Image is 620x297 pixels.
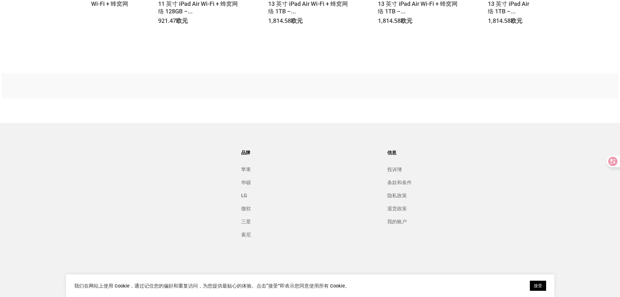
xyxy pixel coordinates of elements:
[387,219,407,225] font: 我的账户
[401,17,412,24] font: 欧元
[158,17,176,24] font: 921.47
[387,164,525,175] a: 投诉簿
[241,150,250,155] font: 品牌
[387,190,525,201] a: 隐私政策
[387,203,525,214] a: 退货政策
[158,0,238,15] font: 11 英寸 iPad Air Wi-Fi + 蜂窝网络 128GB –...
[241,190,379,201] a: LG
[241,232,251,238] font: 索尼
[387,177,525,188] a: 条款和条件
[241,219,251,225] font: 三星
[241,206,251,212] font: 微软
[241,177,379,188] a: 华硕
[241,193,247,199] font: LG
[176,17,188,24] font: 欧元
[291,17,303,24] font: 欧元
[387,193,407,199] font: 隐私政策
[48,0,128,15] font: 11 英寸 iPad Air Wi-Fi + 蜂窝网络 128GB –...
[241,167,251,172] font: 苹果
[387,216,525,227] a: 我的账户
[488,17,511,24] font: 1,814.58
[74,283,350,289] font: 我们在网站上使用 Cookie，通过记住您的偏好和重复访问，为您提供最贴心的体验。点击“接受”即表示您同意使用所有 Cookie。
[268,17,291,24] font: 1,814.58
[241,203,379,214] a: 微软
[241,180,251,186] font: 华硕
[378,17,401,24] font: 1,814.58
[387,150,396,155] font: 信息
[534,283,542,288] font: 接受
[241,230,379,240] a: 索尼
[268,0,348,15] font: 13 英寸 iPad Air Wi-Fi + 蜂窝网络 1TB –...
[511,17,522,24] font: 欧元
[530,281,546,291] a: 接受
[241,164,379,175] a: 苹果
[387,206,407,212] font: 退货政策
[241,216,379,227] a: 三星
[387,167,402,172] font: 投诉簿
[488,0,568,15] font: 13 英寸 iPad Air Wi-Fi + 蜂窝网络 1TB –...
[387,180,412,186] font: 条款和条件
[378,0,458,15] font: 13 英寸 iPad Air Wi-Fi + 蜂窝网络 1TB –...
